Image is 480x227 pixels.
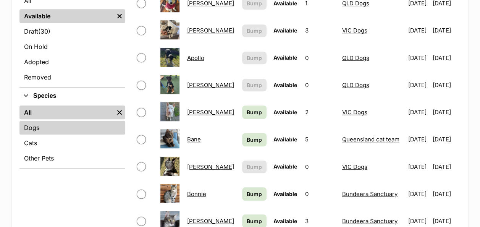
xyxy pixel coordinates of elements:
td: [DATE] [405,72,432,98]
td: [DATE] [433,45,460,71]
a: VIC Dogs [342,27,367,34]
a: Adopted [19,55,125,69]
td: 0 [302,154,338,180]
button: Bump [242,161,267,173]
span: Available [273,191,297,197]
a: [PERSON_NAME] [187,109,234,116]
span: Bump [247,190,262,198]
span: Available [273,218,297,224]
td: [DATE] [433,154,460,180]
a: Apollo [187,54,204,62]
a: Dogs [19,121,125,135]
td: [DATE] [405,154,432,180]
a: Bump [242,105,267,119]
a: All [19,105,114,119]
a: VIC Dogs [342,163,367,170]
button: Bump [242,24,267,37]
a: Bump [242,187,267,201]
span: Bump [247,108,262,116]
a: Queensland cat team [342,136,399,143]
td: 3 [302,17,338,44]
a: Bonnie [187,190,206,198]
a: QLD Dogs [342,54,369,62]
td: [DATE] [405,181,432,207]
td: [DATE] [433,181,460,207]
a: VIC Dogs [342,109,367,116]
a: Bane [187,136,200,143]
td: 0 [302,181,338,207]
td: [DATE] [433,17,460,44]
td: 2 [302,99,338,125]
a: Bundeera Sanctuary [342,217,398,225]
span: Bump [247,54,262,62]
div: Species [19,104,125,168]
button: Bump [242,52,267,64]
span: Available [273,109,297,115]
img: Bonnie [160,184,179,203]
span: Available [273,82,297,88]
span: Bump [247,81,262,89]
span: Bump [247,217,262,225]
span: Bump [247,136,262,144]
a: Remove filter [114,9,125,23]
a: Cats [19,136,125,150]
td: [DATE] [405,126,432,152]
a: Other Pets [19,151,125,165]
td: [DATE] [405,45,432,71]
td: 0 [302,45,338,71]
button: Species [19,91,125,101]
a: Remove filter [114,105,125,119]
a: Bump [242,133,267,146]
a: On Hold [19,40,125,54]
span: Available [273,136,297,143]
a: [PERSON_NAME] [187,217,234,225]
a: Available [19,9,114,23]
span: (30) [38,27,50,36]
span: Available [273,163,297,170]
td: [DATE] [405,99,432,125]
a: Removed [19,70,125,84]
td: [DATE] [433,99,460,125]
a: [PERSON_NAME] [187,27,234,34]
a: [PERSON_NAME] [187,81,234,89]
span: Available [273,27,297,34]
td: 5 [302,126,338,152]
a: Draft [19,24,125,38]
td: [DATE] [433,72,460,98]
span: Bump [247,163,262,171]
span: Bump [247,27,262,35]
td: 0 [302,72,338,98]
button: Bump [242,79,267,91]
span: Available [273,54,297,61]
a: [PERSON_NAME] [187,163,234,170]
a: Bundeera Sanctuary [342,190,398,198]
td: [DATE] [405,17,432,44]
td: [DATE] [433,126,460,152]
a: QLD Dogs [342,81,369,89]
